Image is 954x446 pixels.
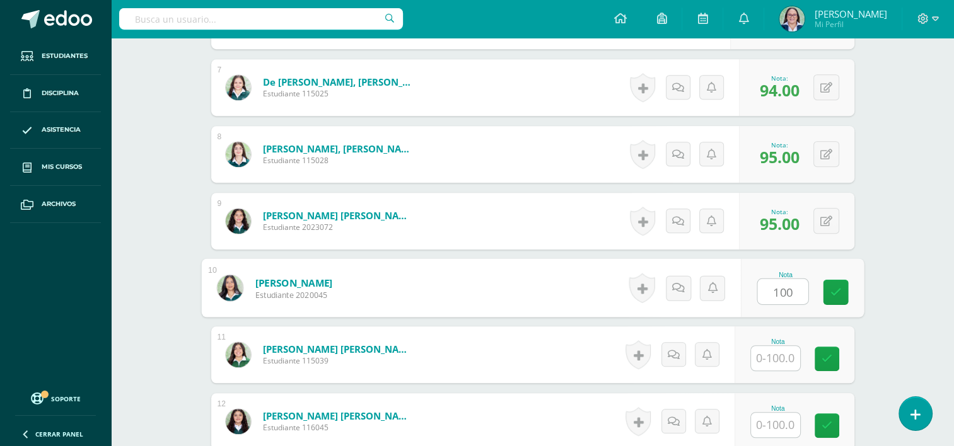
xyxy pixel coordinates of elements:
a: Archivos [10,186,101,223]
div: Nota: [760,74,800,83]
span: Estudiante 2023072 [263,222,414,232]
input: 0-100.0 [757,279,808,304]
span: Estudiante 2020045 [255,289,332,300]
span: Estudiante 116045 [263,422,414,433]
input: 0-100.0 [751,346,800,370]
span: Cerrar panel [35,430,83,438]
img: 05fc99470b6b8232ca6bd7819607359e.png [226,209,251,234]
a: [PERSON_NAME] [PERSON_NAME] [263,209,414,222]
a: Soporte [15,389,96,406]
img: c48659ddc59f9dd3525ae9f748d3c5e0.png [226,409,251,434]
span: Mi Perfil [814,19,887,30]
span: 95.00 [760,146,800,168]
span: 95.00 [760,213,800,234]
img: 17f5c5e419c39eaf8b56d5adfe84a7bf.png [226,142,251,167]
div: Nota [750,405,806,412]
input: Busca un usuario... [119,8,403,30]
span: Estudiantes [42,51,88,61]
span: Asistencia [42,125,81,135]
a: [PERSON_NAME], [PERSON_NAME] [263,142,414,155]
span: [PERSON_NAME] [814,8,887,20]
a: Disciplina [10,75,101,112]
span: Disciplina [42,88,79,98]
span: Soporte [51,394,81,403]
div: Nota: [760,140,800,149]
span: Estudiante 115039 [263,355,414,366]
a: de [PERSON_NAME], [PERSON_NAME] [263,76,414,88]
span: Estudiante 115028 [263,155,414,166]
a: [PERSON_NAME] [PERSON_NAME] [263,409,414,422]
a: Mis cursos [10,149,101,186]
img: a478b10ea490de47a8cbd13f9fa61e53.png [226,342,251,367]
a: Estudiantes [10,38,101,75]
img: 61ffd6c8b659c600e894befc34b5bd2f.png [217,275,243,300]
img: 1b250199a7272c7df968ca1fcfd28194.png [779,6,805,31]
img: ed0324f4cb03fe67f2158c0474351bec.png [226,75,251,100]
div: Nota [757,271,814,278]
span: Archivos [42,199,76,209]
a: [PERSON_NAME] [255,276,332,289]
span: Estudiante 115025 [263,88,414,99]
span: 94.00 [760,79,800,101]
a: Asistencia [10,112,101,149]
span: Mis cursos [42,162,82,172]
div: Nota [750,338,806,345]
a: [PERSON_NAME] [PERSON_NAME] [263,343,414,355]
input: 0-100.0 [751,413,800,437]
div: Nota: [760,207,800,216]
